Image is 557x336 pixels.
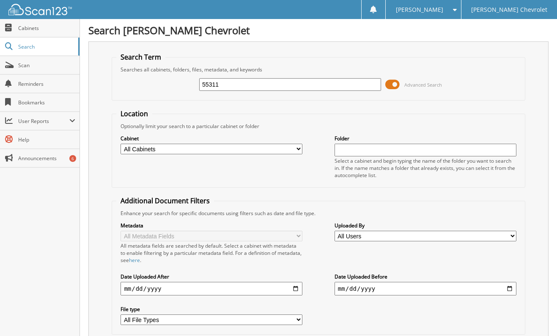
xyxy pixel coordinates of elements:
[129,257,140,264] a: here
[88,23,549,37] h1: Search [PERSON_NAME] Chevrolet
[116,109,152,118] legend: Location
[18,99,75,106] span: Bookmarks
[116,196,214,205] legend: Additional Document Filters
[335,135,516,142] label: Folder
[121,306,302,313] label: File type
[404,82,442,88] span: Advanced Search
[8,4,72,15] img: scan123-logo-white.svg
[396,7,443,12] span: [PERSON_NAME]
[69,155,76,162] div: 6
[18,80,75,87] span: Reminders
[121,273,302,280] label: Date Uploaded After
[18,155,75,162] span: Announcements
[121,282,302,295] input: start
[18,62,75,69] span: Scan
[18,117,69,125] span: User Reports
[116,66,520,73] div: Searches all cabinets, folders, files, metadata, and keywords
[116,123,520,130] div: Optionally limit your search to a particular cabinet or folder
[335,222,516,229] label: Uploaded By
[116,210,520,217] div: Enhance your search for specific documents using filters such as date and file type.
[18,25,75,32] span: Cabinets
[335,273,516,280] label: Date Uploaded Before
[121,135,302,142] label: Cabinet
[121,242,302,264] div: All metadata fields are searched by default. Select a cabinet with metadata to enable filtering b...
[18,136,75,143] span: Help
[335,282,516,295] input: end
[471,7,547,12] span: [PERSON_NAME] Chevrolet
[18,43,74,50] span: Search
[116,52,165,62] legend: Search Term
[121,222,302,229] label: Metadata
[335,157,516,179] div: Select a cabinet and begin typing the name of the folder you want to search in. If the name match...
